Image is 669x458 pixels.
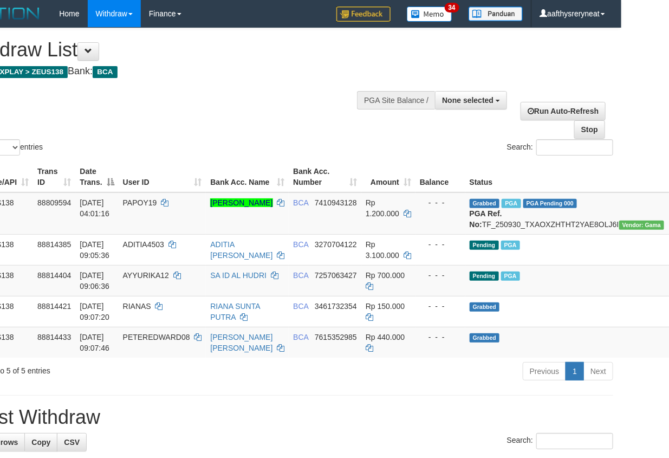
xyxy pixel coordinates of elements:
[293,271,308,280] span: BCA
[210,240,272,260] a: ADITIA [PERSON_NAME]
[315,240,357,249] span: Copy 3270704122 to clipboard
[37,302,71,311] span: 88814421
[501,272,520,281] span: Marked by aafsolysreylen
[470,333,500,343] span: Grabbed
[57,433,87,451] a: CSV
[80,198,109,218] span: [DATE] 04:01:16
[123,333,190,341] span: PETEREDWARD08
[64,438,80,447] span: CSV
[361,162,415,192] th: Amount: activate to sort column ascending
[469,7,523,21] img: panduan.png
[583,362,613,380] a: Next
[366,240,399,260] span: Rp 3.100.000
[336,7,391,22] img: Feedback.jpg
[415,162,465,192] th: Balance
[80,271,109,291] span: [DATE] 09:06:36
[210,271,267,280] a: SA ID AL HUDRI
[470,241,499,250] span: Pending
[536,139,613,156] input: Search:
[470,272,499,281] span: Pending
[37,271,71,280] span: 88814404
[289,162,361,192] th: Bank Acc. Number: activate to sort column ascending
[420,270,461,281] div: - - -
[435,91,507,109] button: None selected
[407,7,452,22] img: Button%20Memo.svg
[37,198,71,207] span: 88809594
[523,362,566,380] a: Previous
[123,302,151,311] span: RIANAS
[465,192,669,235] td: TF_250930_TXAOXZHTHT2YAE8OLJ6I
[80,333,109,352] span: [DATE] 09:07:46
[315,198,357,207] span: Copy 7410943128 to clipboard
[80,240,109,260] span: [DATE] 09:05:36
[566,362,584,380] a: 1
[93,66,117,78] span: BCA
[507,139,613,156] label: Search:
[315,333,357,341] span: Copy 7615352985 to clipboard
[366,198,399,218] span: Rp 1.200.000
[465,162,669,192] th: Status
[521,102,606,120] a: Run Auto-Refresh
[315,271,357,280] span: Copy 7257063427 to clipboard
[123,271,169,280] span: AYYURIKA12
[31,438,50,447] span: Copy
[75,162,118,192] th: Date Trans.: activate to sort column descending
[119,162,206,192] th: User ID: activate to sort column ascending
[206,162,289,192] th: Bank Acc. Name: activate to sort column ascending
[210,198,272,207] a: [PERSON_NAME]
[523,199,577,208] span: PGA Pending
[442,96,493,105] span: None selected
[470,302,500,312] span: Grabbed
[210,333,272,352] a: [PERSON_NAME] [PERSON_NAME]
[536,433,613,449] input: Search:
[293,240,308,249] span: BCA
[293,302,308,311] span: BCA
[366,333,405,341] span: Rp 440.000
[420,332,461,343] div: - - -
[357,91,435,109] div: PGA Site Balance /
[502,199,521,208] span: Marked by aaftanly
[123,240,164,249] span: ADITIA4503
[507,433,613,449] label: Search:
[470,209,502,229] b: PGA Ref. No:
[501,241,520,250] span: Marked by aafsolysreylen
[123,198,157,207] span: PAPOY19
[37,240,71,249] span: 88814385
[80,302,109,321] span: [DATE] 09:07:20
[33,162,75,192] th: Trans ID: activate to sort column ascending
[293,333,308,341] span: BCA
[445,3,459,12] span: 34
[619,221,665,230] span: Vendor URL: https://trx31.1velocity.biz
[24,433,57,451] a: Copy
[366,302,405,311] span: Rp 150.000
[470,199,500,208] span: Grabbed
[293,198,308,207] span: BCA
[574,120,605,139] a: Stop
[420,239,461,250] div: - - -
[315,302,357,311] span: Copy 3461732354 to clipboard
[210,302,260,321] a: RIANA SUNTA PUTRA
[366,271,405,280] span: Rp 700.000
[420,197,461,208] div: - - -
[37,333,71,341] span: 88814433
[420,301,461,312] div: - - -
